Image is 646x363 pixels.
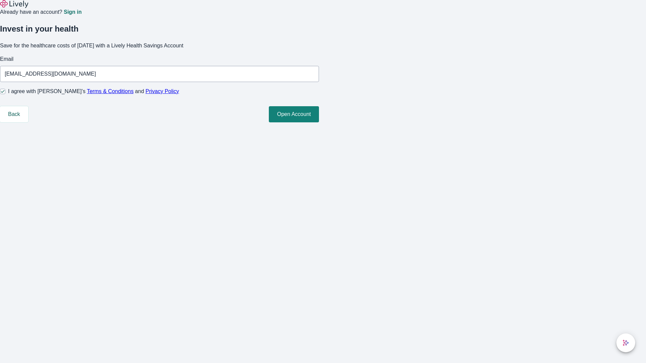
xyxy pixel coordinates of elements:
a: Terms & Conditions [87,88,134,94]
span: I agree with [PERSON_NAME]’s and [8,87,179,95]
button: Open Account [269,106,319,122]
a: Privacy Policy [146,88,179,94]
button: chat [616,333,635,352]
svg: Lively AI Assistant [622,339,629,346]
a: Sign in [64,9,81,15]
